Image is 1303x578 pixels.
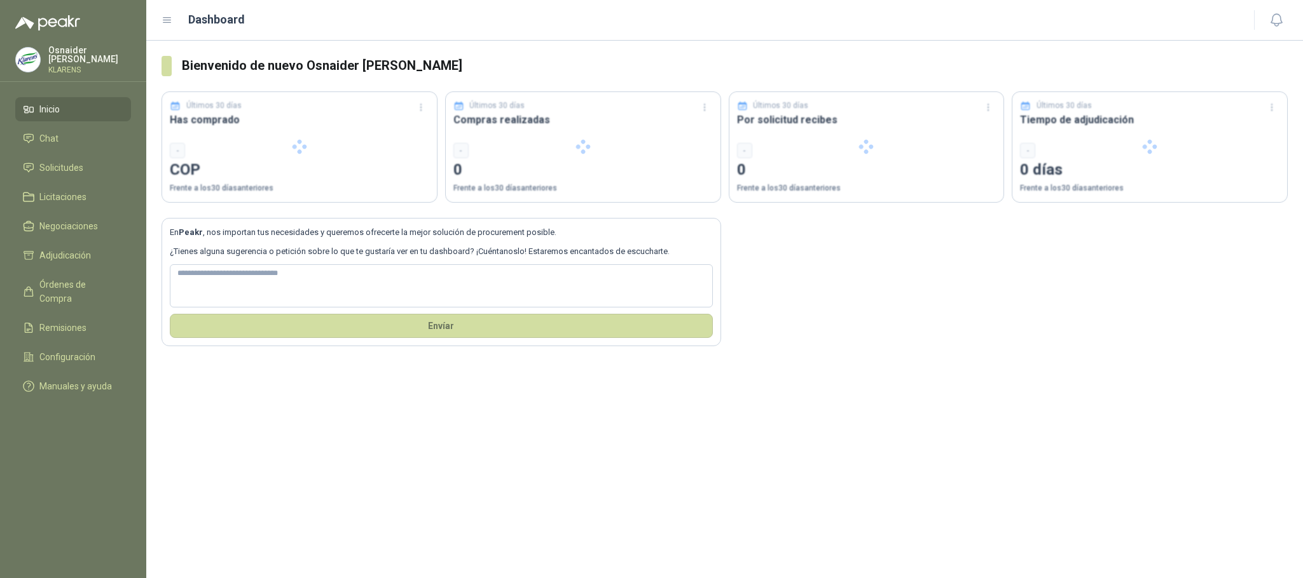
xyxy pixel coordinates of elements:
span: Remisiones [39,321,86,335]
a: Licitaciones [15,185,131,209]
img: Logo peakr [15,15,80,30]
span: Negociaciones [39,219,98,233]
a: Negociaciones [15,214,131,238]
p: En , nos importan tus necesidades y queremos ofrecerte la mejor solución de procurement posible. [170,226,713,239]
a: Inicio [15,97,131,121]
span: Chat [39,131,59,145]
p: Osnaider [PERSON_NAME] [48,46,131,64]
h3: Bienvenido de nuevo Osnaider [PERSON_NAME] [182,56,1288,76]
a: Chat [15,126,131,151]
a: Órdenes de Compra [15,272,131,311]
span: Adjudicación [39,248,91,262]
img: Company Logo [16,48,40,72]
button: Envíar [170,314,713,338]
a: Manuales y ayuda [15,374,131,398]
p: ¿Tienes alguna sugerencia o petición sobre lo que te gustaría ver en tu dashboard? ¡Cuéntanoslo! ... [170,245,713,258]
a: Adjudicación [15,243,131,267]
span: Órdenes de Compra [39,278,119,306]
a: Remisiones [15,316,131,340]
p: KLARENS [48,66,131,74]
span: Manuales y ayuda [39,379,112,393]
b: Peakr [179,227,203,237]
span: Solicitudes [39,161,83,175]
a: Configuración [15,345,131,369]
h1: Dashboard [188,11,245,29]
span: Licitaciones [39,190,86,204]
a: Solicitudes [15,156,131,180]
span: Configuración [39,350,95,364]
span: Inicio [39,102,60,116]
